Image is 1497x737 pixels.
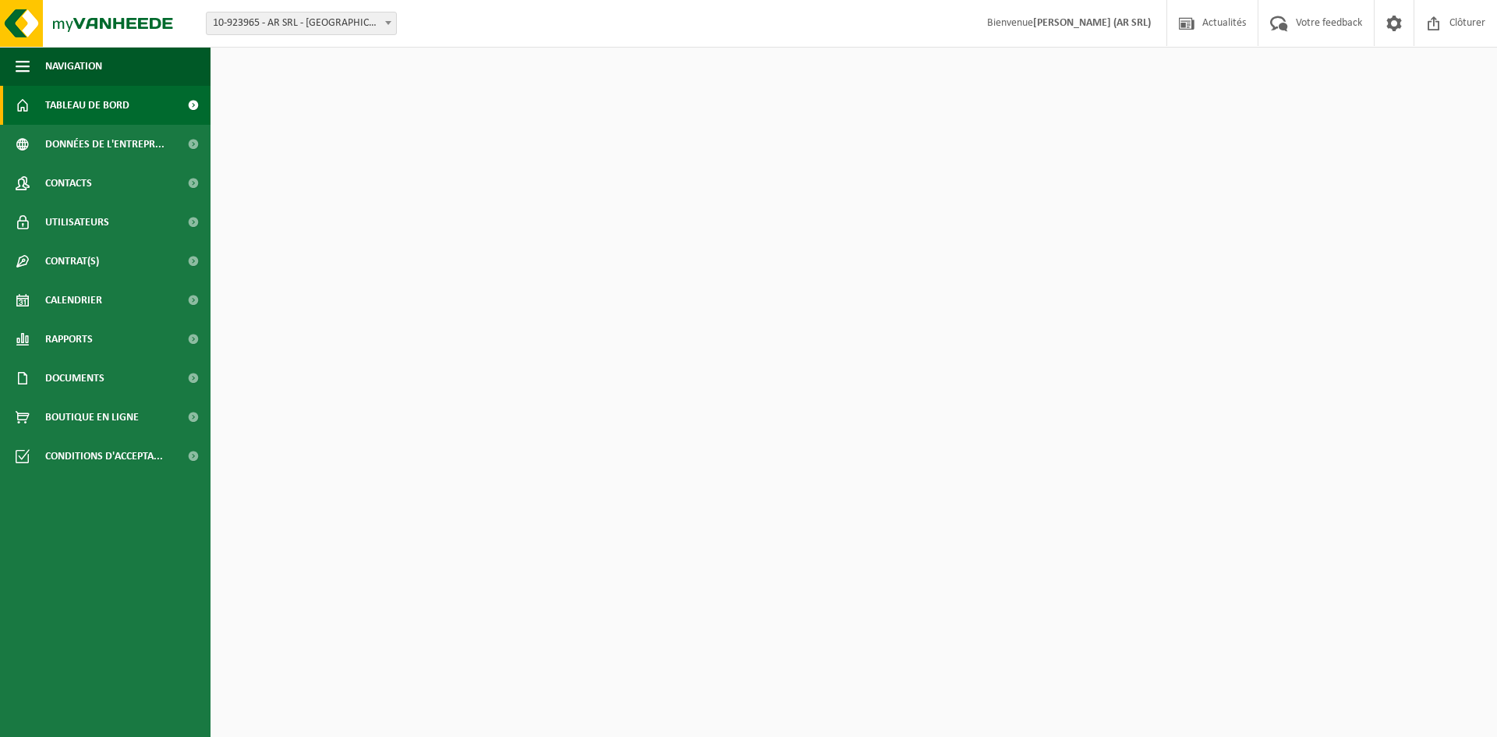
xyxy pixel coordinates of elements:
span: Données de l'entrepr... [45,125,165,164]
span: Navigation [45,47,102,86]
span: Conditions d'accepta... [45,437,163,476]
span: 10-923965 - AR SRL - NEUFCHÂTEAU [207,12,396,34]
span: Rapports [45,320,93,359]
span: Tableau de bord [45,86,129,125]
span: Calendrier [45,281,102,320]
span: Documents [45,359,104,398]
strong: [PERSON_NAME] (AR SRL) [1033,17,1151,29]
span: 10-923965 - AR SRL - NEUFCHÂTEAU [206,12,397,35]
span: Utilisateurs [45,203,109,242]
span: Boutique en ligne [45,398,139,437]
span: Contacts [45,164,92,203]
span: Contrat(s) [45,242,99,281]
